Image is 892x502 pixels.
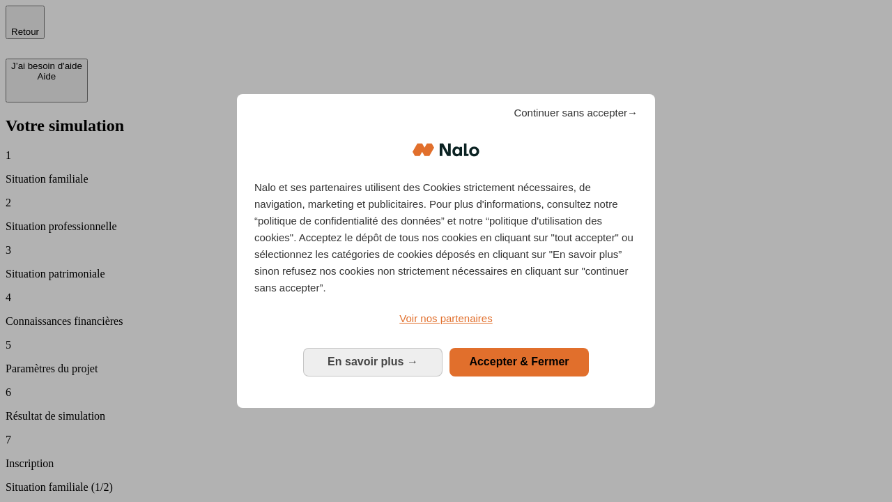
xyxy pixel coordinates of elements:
img: Logo [413,129,479,171]
button: Accepter & Fermer: Accepter notre traitement des données et fermer [449,348,589,376]
p: Nalo et ses partenaires utilisent des Cookies strictement nécessaires, de navigation, marketing e... [254,179,638,296]
div: Bienvenue chez Nalo Gestion du consentement [237,94,655,407]
span: Continuer sans accepter→ [514,105,638,121]
span: Voir nos partenaires [399,312,492,324]
span: Accepter & Fermer [469,356,569,367]
button: En savoir plus: Configurer vos consentements [303,348,443,376]
a: Voir nos partenaires [254,310,638,327]
span: En savoir plus → [328,356,418,367]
